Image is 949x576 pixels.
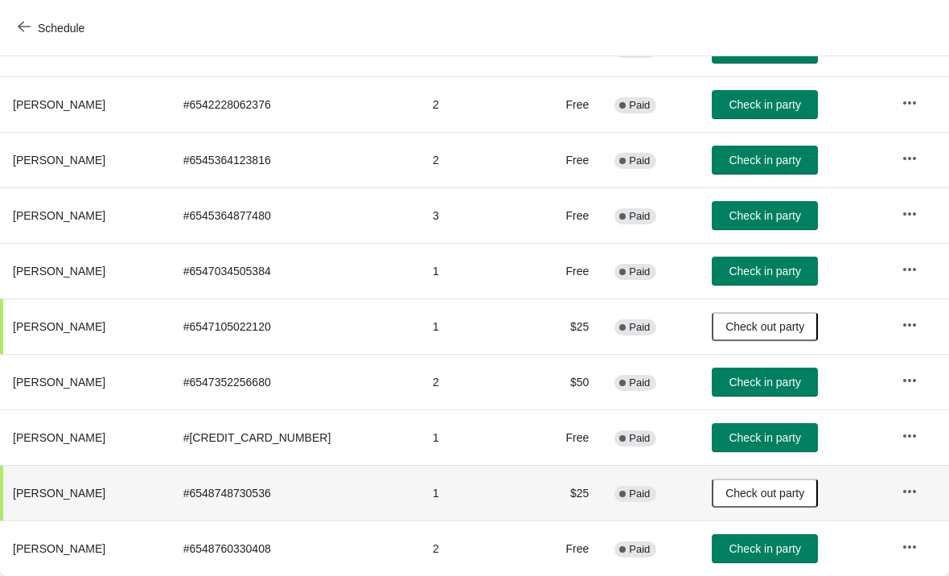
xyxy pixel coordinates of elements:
[420,187,531,243] td: 3
[170,354,420,409] td: # 6547352256680
[531,132,602,187] td: Free
[13,154,105,167] span: [PERSON_NAME]
[729,209,800,222] span: Check in party
[712,257,818,286] button: Check in party
[420,520,531,576] td: 2
[712,312,818,341] button: Check out party
[13,487,105,500] span: [PERSON_NAME]
[729,265,800,278] span: Check in party
[629,376,650,389] span: Paid
[712,368,818,397] button: Check in party
[531,243,602,298] td: Free
[170,187,420,243] td: # 6545364877480
[170,76,420,132] td: # 6542228062376
[420,465,531,520] td: 1
[13,320,105,333] span: [PERSON_NAME]
[531,298,602,354] td: $25
[629,210,650,223] span: Paid
[13,431,105,444] span: [PERSON_NAME]
[170,465,420,520] td: # 6548748730536
[170,298,420,354] td: # 6547105022120
[8,14,97,43] button: Schedule
[712,479,818,508] button: Check out party
[13,376,105,389] span: [PERSON_NAME]
[420,354,531,409] td: 2
[170,409,420,465] td: # [CREDIT_CARD_NUMBER]
[38,22,84,35] span: Schedule
[13,209,105,222] span: [PERSON_NAME]
[629,432,650,445] span: Paid
[729,154,800,167] span: Check in party
[629,543,650,556] span: Paid
[420,243,531,298] td: 1
[531,187,602,243] td: Free
[629,99,650,112] span: Paid
[629,488,650,500] span: Paid
[725,320,804,333] span: Check out party
[420,298,531,354] td: 1
[170,243,420,298] td: # 6547034505384
[712,423,818,452] button: Check in party
[712,146,818,175] button: Check in party
[712,201,818,230] button: Check in party
[712,90,818,119] button: Check in party
[729,376,800,389] span: Check in party
[13,542,105,555] span: [PERSON_NAME]
[170,520,420,576] td: # 6548760330408
[531,76,602,132] td: Free
[629,321,650,334] span: Paid
[531,465,602,520] td: $25
[712,534,818,563] button: Check in party
[531,520,602,576] td: Free
[629,154,650,167] span: Paid
[13,265,105,278] span: [PERSON_NAME]
[170,132,420,187] td: # 6545364123816
[729,98,800,111] span: Check in party
[13,98,105,111] span: [PERSON_NAME]
[729,431,800,444] span: Check in party
[531,354,602,409] td: $50
[531,409,602,465] td: Free
[420,409,531,465] td: 1
[420,132,531,187] td: 2
[420,76,531,132] td: 2
[729,542,800,555] span: Check in party
[629,265,650,278] span: Paid
[725,487,804,500] span: Check out party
